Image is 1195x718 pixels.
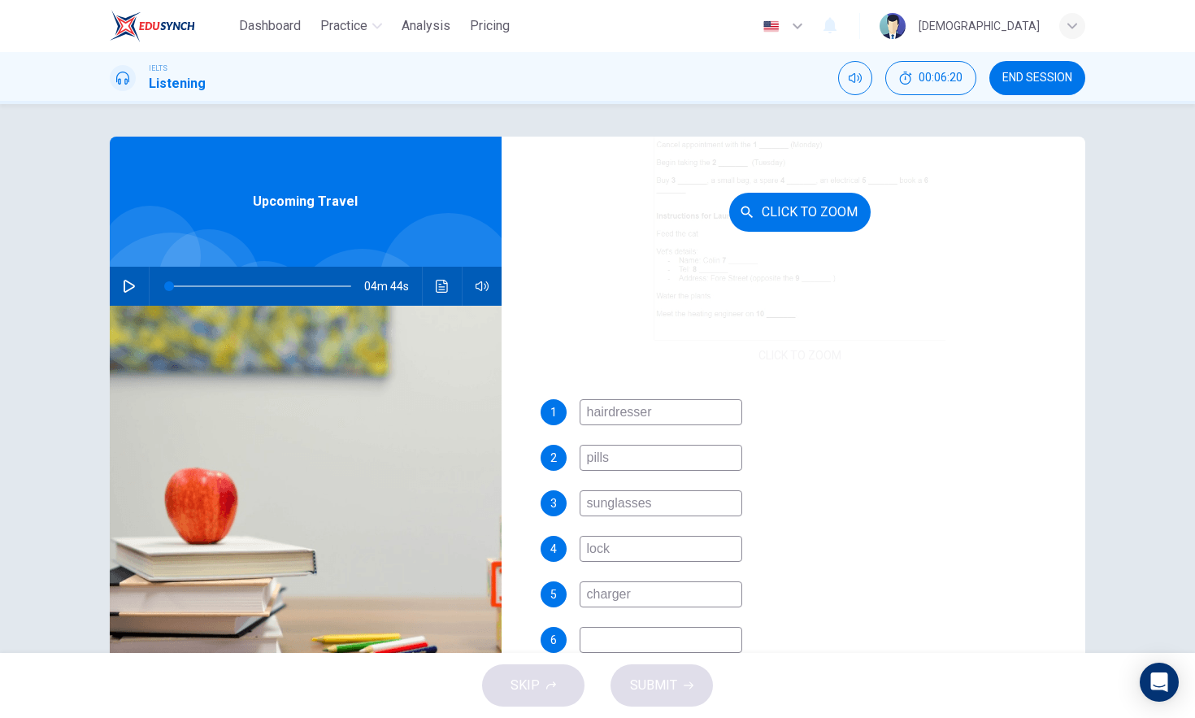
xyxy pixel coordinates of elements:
[761,20,781,33] img: en
[550,407,557,418] span: 1
[838,61,872,95] div: Mute
[550,498,557,509] span: 3
[395,11,457,41] button: Analysis
[885,61,976,95] div: Hide
[550,452,557,463] span: 2
[364,267,422,306] span: 04m 44s
[989,61,1085,95] button: END SESSION
[149,74,206,94] h1: Listening
[463,11,516,41] button: Pricing
[314,11,389,41] button: Practice
[402,16,450,36] span: Analysis
[253,192,358,211] span: Upcoming Travel
[729,193,871,232] button: Click to Zoom
[429,267,455,306] button: Click to see the audio transcription
[320,16,367,36] span: Practice
[550,634,557,646] span: 6
[110,10,232,42] a: EduSynch logo
[880,13,906,39] img: Profile picture
[1140,663,1179,702] div: Open Intercom Messenger
[110,306,502,702] img: Upcoming Travel
[550,589,557,600] span: 5
[1002,72,1072,85] span: END SESSION
[239,16,301,36] span: Dashboard
[919,72,963,85] span: 00:06:20
[550,543,557,555] span: 4
[885,61,976,95] button: 00:06:20
[110,10,195,42] img: EduSynch logo
[470,16,510,36] span: Pricing
[919,16,1040,36] div: [DEMOGRAPHIC_DATA]
[149,63,167,74] span: IELTS
[232,11,307,41] button: Dashboard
